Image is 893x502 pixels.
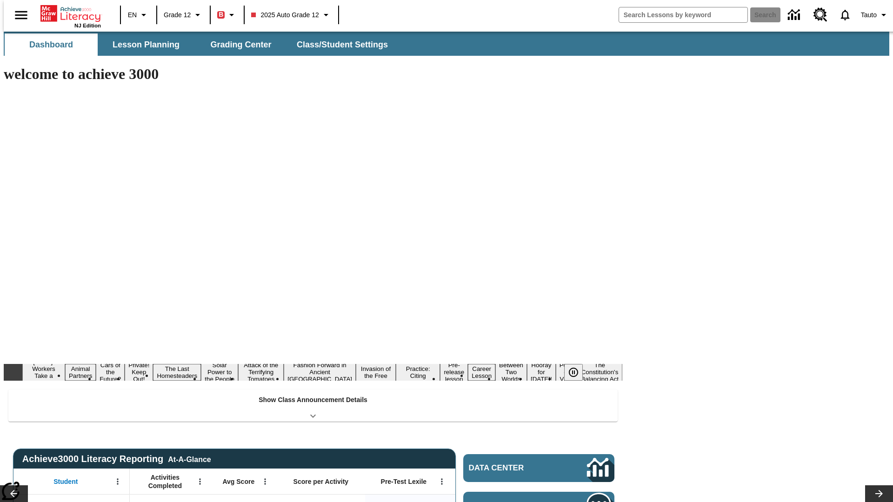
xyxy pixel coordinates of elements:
p: Show Class Announcement Details [259,395,367,405]
button: Slide 5 The Last Homesteaders [153,364,201,381]
button: Slide 4 Private! Keep Out! [125,360,153,384]
span: Grade 12 [164,10,191,20]
button: Lesson Planning [100,33,193,56]
div: SubNavbar [4,32,889,56]
span: Achieve3000 Literacy Reporting [22,454,211,464]
button: Dashboard [5,33,98,56]
div: Pause [564,364,592,381]
button: Slide 9 The Invasion of the Free CD [356,357,396,388]
button: Class: 2025 Auto Grade 12, Select your class [247,7,335,23]
a: Notifications [833,3,857,27]
span: B [219,9,223,20]
button: Slide 7 Attack of the Terrifying Tomatoes [238,360,284,384]
div: Home [40,3,101,28]
a: Resource Center, Will open in new tab [808,2,833,27]
div: At-A-Glance [168,454,211,464]
button: Language: EN, Select a language [124,7,153,23]
button: Slide 10 Mixed Practice: Citing Evidence [396,357,440,388]
button: Open side menu [7,1,35,29]
button: Slide 6 Solar Power to the People [201,360,238,384]
div: SubNavbar [4,33,396,56]
button: Slide 8 Fashion Forward in Ancient Rome [284,360,356,384]
button: Boost Class color is red. Change class color [213,7,241,23]
span: Tauto [861,10,877,20]
h1: welcome to achieve 3000 [4,66,622,83]
span: 2025 Auto Grade 12 [251,10,319,20]
a: Home [40,4,101,23]
a: Data Center [782,2,808,28]
span: Activities Completed [134,473,196,490]
span: Student [53,477,78,486]
button: Class/Student Settings [289,33,395,56]
input: search field [619,7,747,22]
button: Grade: Grade 12, Select a grade [160,7,207,23]
button: Slide 2 Animal Partners [65,364,96,381]
a: Data Center [463,454,614,482]
button: Slide 12 Career Lesson [468,364,495,381]
button: Slide 11 Pre-release lesson [440,360,468,384]
div: Show Class Announcement Details [8,390,618,422]
span: EN [128,10,137,20]
span: Data Center [469,463,556,473]
span: Grading Center [210,40,271,50]
span: Pre-Test Lexile [381,477,427,486]
span: Class/Student Settings [297,40,388,50]
button: Grading Center [194,33,287,56]
button: Profile/Settings [857,7,893,23]
span: Lesson Planning [113,40,180,50]
button: Open Menu [193,475,207,489]
button: Slide 14 Hooray for Constitution Day! [527,360,556,384]
button: Slide 15 Point of View [556,360,577,384]
span: Dashboard [29,40,73,50]
button: Open Menu [258,475,272,489]
button: Pause [564,364,583,381]
button: Lesson carousel, Next [865,485,893,502]
button: Open Menu [435,475,449,489]
button: Slide 16 The Constitution's Balancing Act [577,360,622,384]
span: NJ Edition [74,23,101,28]
button: Slide 13 Between Two Worlds [495,360,527,384]
span: Avg Score [222,477,254,486]
button: Slide 1 Labor Day: Workers Take a Stand [22,357,65,388]
span: Score per Activity [293,477,349,486]
button: Open Menu [111,475,125,489]
button: Slide 3 Cars of the Future? [96,360,125,384]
